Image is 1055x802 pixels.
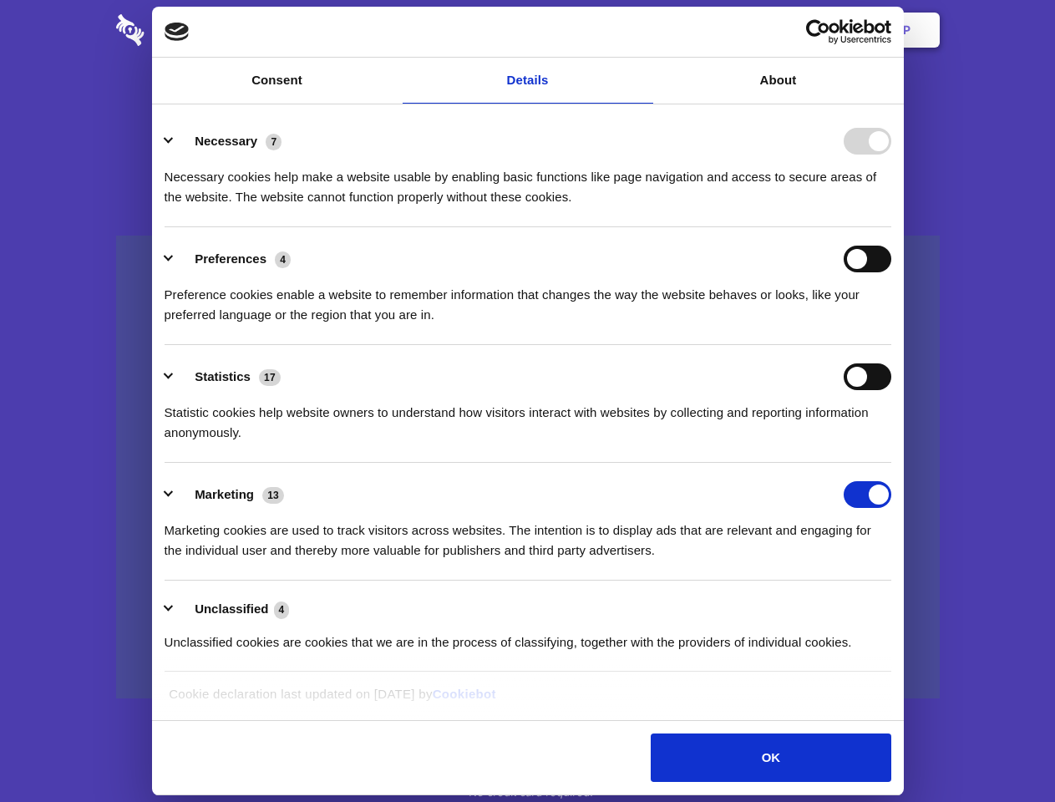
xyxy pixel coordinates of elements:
span: 4 [274,601,290,618]
a: Login [758,4,830,56]
span: 4 [275,251,291,268]
img: logo [165,23,190,41]
div: Preference cookies enable a website to remember information that changes the way the website beha... [165,272,891,325]
label: Preferences [195,251,266,266]
button: Necessary (7) [165,128,292,155]
span: 7 [266,134,282,150]
h1: Eliminate Slack Data Loss. [116,75,940,135]
span: 17 [259,369,281,386]
button: Statistics (17) [165,363,292,390]
label: Statistics [195,369,251,383]
div: Cookie declaration last updated on [DATE] by [156,684,899,717]
span: 13 [262,487,284,504]
div: Statistic cookies help website owners to understand how visitors interact with websites by collec... [165,390,891,443]
button: Preferences (4) [165,246,302,272]
a: Details [403,58,653,104]
div: Marketing cookies are used to track visitors across websites. The intention is to display ads tha... [165,508,891,561]
a: Usercentrics Cookiebot - opens in a new window [745,19,891,44]
a: Consent [152,58,403,104]
div: Necessary cookies help make a website usable by enabling basic functions like page navigation and... [165,155,891,207]
img: logo-wordmark-white-trans-d4663122ce5f474addd5e946df7df03e33cb6a1c49d2221995e7729f52c070b2.svg [116,14,259,46]
a: Wistia video thumbnail [116,236,940,699]
iframe: Drift Widget Chat Controller [971,718,1035,782]
button: Marketing (13) [165,481,295,508]
a: About [653,58,904,104]
button: OK [651,733,890,782]
a: Pricing [490,4,563,56]
div: Unclassified cookies are cookies that we are in the process of classifying, together with the pro... [165,620,891,652]
button: Unclassified (4) [165,599,300,620]
a: Cookiebot [433,687,496,701]
label: Necessary [195,134,257,148]
h4: Auto-redaction of sensitive data, encrypted data sharing and self-destructing private chats. Shar... [116,152,940,207]
label: Marketing [195,487,254,501]
a: Contact [677,4,754,56]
